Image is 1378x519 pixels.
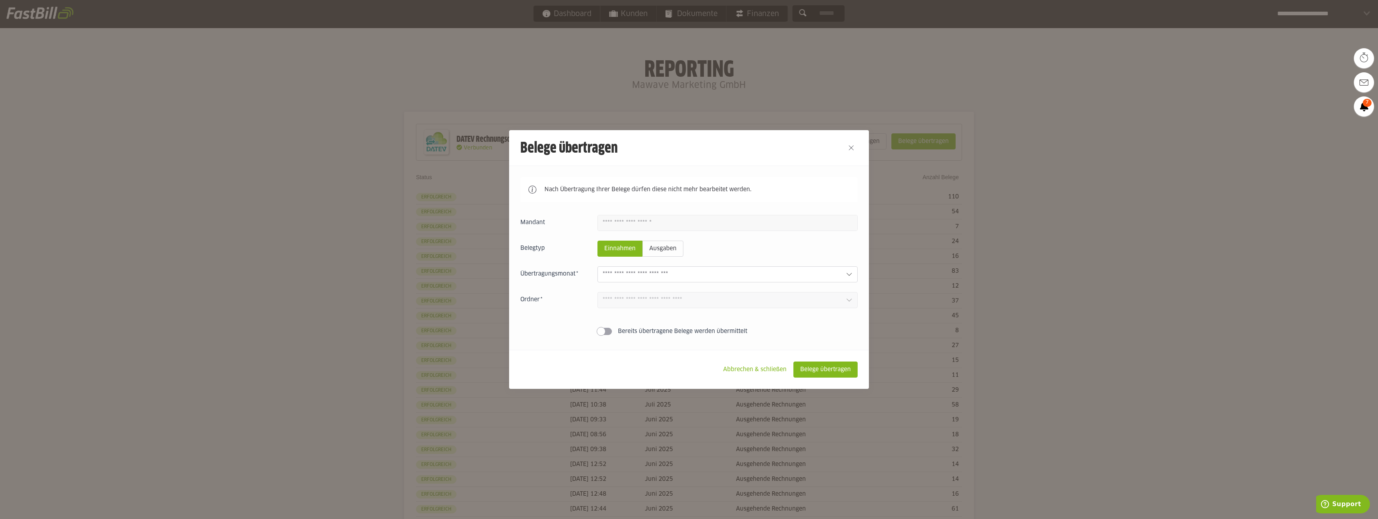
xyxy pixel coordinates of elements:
sl-button: Abbrechen & schließen [716,362,793,378]
sl-switch: Bereits übertragene Belege werden übermittelt [520,327,858,335]
sl-radio-button: Einnahmen [597,241,642,257]
span: 7 [1363,99,1372,107]
sl-radio-button: Ausgaben [642,241,683,257]
sl-button: Belege übertragen [793,362,858,378]
a: 7 [1354,96,1374,116]
iframe: Öffnet ein Widget, in dem Sie weitere Informationen finden [1316,495,1370,515]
